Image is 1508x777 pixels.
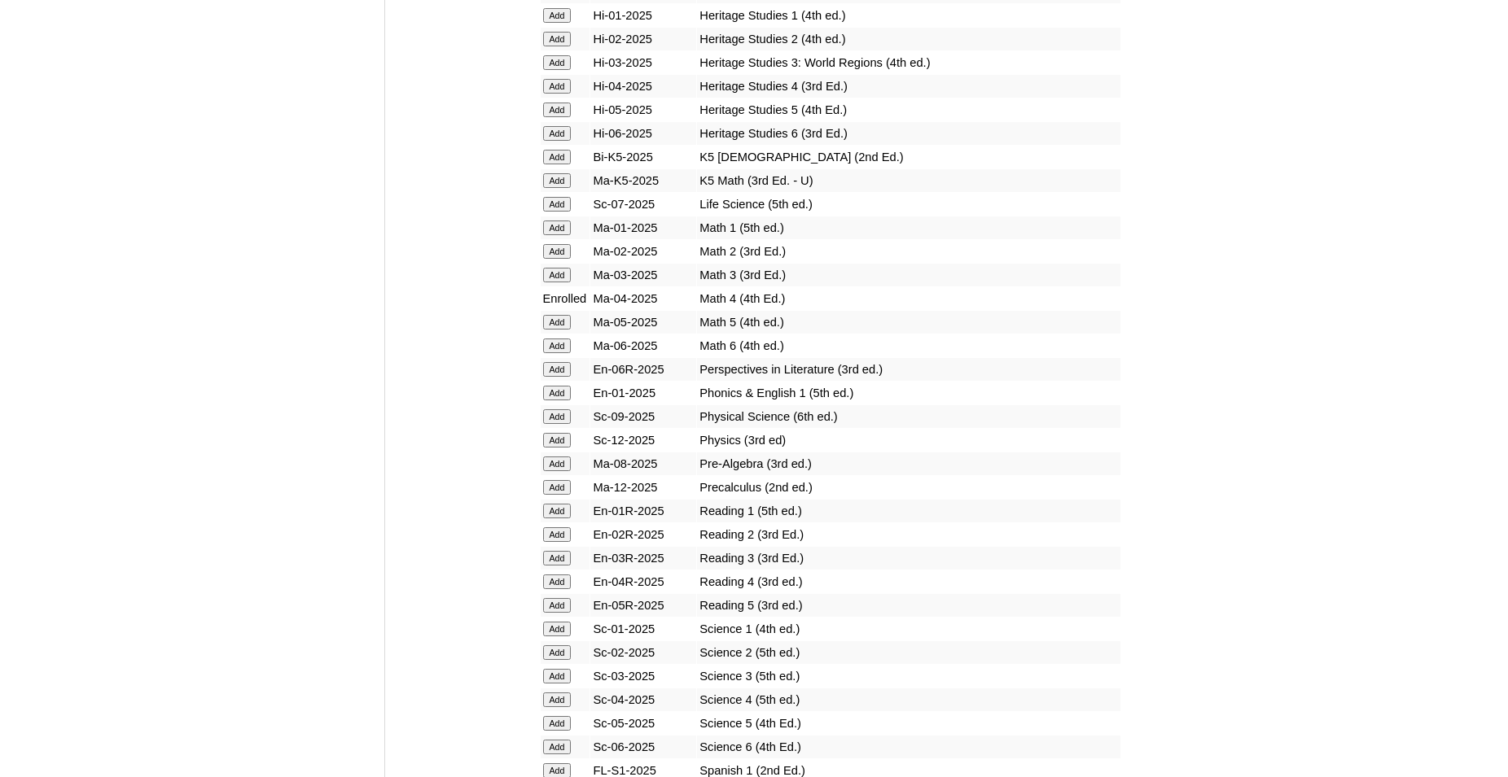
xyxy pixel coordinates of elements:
[543,740,572,754] input: Add
[590,169,696,192] td: Ma-K5-2025
[543,527,572,542] input: Add
[590,51,696,74] td: Hi-03-2025
[543,126,572,141] input: Add
[590,382,696,404] td: En-01-2025
[590,736,696,758] td: Sc-06-2025
[590,523,696,546] td: En-02R-2025
[543,386,572,400] input: Add
[697,311,1120,334] td: Math 5 (4th ed.)
[590,452,696,475] td: Ma-08-2025
[590,4,696,27] td: Hi-01-2025
[543,8,572,23] input: Add
[590,193,696,216] td: Sc-07-2025
[697,570,1120,593] td: Reading 4 (3rd ed.)
[697,712,1120,735] td: Science 5 (4th Ed.)
[590,618,696,640] td: Sc-01-2025
[697,264,1120,286] td: Math 3 (3rd Ed.)
[543,362,572,377] input: Add
[590,594,696,617] td: En-05R-2025
[543,79,572,94] input: Add
[697,122,1120,145] td: Heritage Studies 6 (3rd Ed.)
[590,311,696,334] td: Ma-05-2025
[697,75,1120,98] td: Heritage Studies 4 (3rd Ed.)
[543,55,572,70] input: Add
[590,358,696,381] td: En-06R-2025
[697,216,1120,239] td: Math 1 (5th ed.)
[590,334,696,357] td: Ma-06-2025
[590,476,696,499] td: Ma-12-2025
[697,287,1120,310] td: Math 4 (4th Ed.)
[590,240,696,263] td: Ma-02-2025
[590,216,696,239] td: Ma-01-2025
[543,456,572,471] input: Add
[543,173,572,188] input: Add
[590,98,696,121] td: Hi-05-2025
[697,547,1120,570] td: Reading 3 (3rd Ed.)
[541,287,590,310] td: Enrolled
[590,287,696,310] td: Ma-04-2025
[590,122,696,145] td: Hi-06-2025
[697,28,1120,50] td: Heritage Studies 2 (4th ed.)
[590,28,696,50] td: Hi-02-2025
[590,641,696,664] td: Sc-02-2025
[590,570,696,593] td: En-04R-2025
[543,598,572,613] input: Add
[697,429,1120,452] td: Physics (3rd ed)
[590,146,696,168] td: Bi-K5-2025
[697,665,1120,688] td: Science 3 (5th ed.)
[590,264,696,286] td: Ma-03-2025
[590,75,696,98] td: Hi-04-2025
[697,736,1120,758] td: Science 6 (4th Ed.)
[590,688,696,711] td: Sc-04-2025
[697,500,1120,522] td: Reading 1 (5th ed.)
[543,692,572,707] input: Add
[543,409,572,424] input: Add
[543,574,572,589] input: Add
[590,405,696,428] td: Sc-09-2025
[543,244,572,259] input: Add
[543,150,572,164] input: Add
[543,338,572,353] input: Add
[697,169,1120,192] td: K5 Math (3rd Ed. - U)
[697,476,1120,499] td: Precalculus (2nd ed.)
[697,594,1120,617] td: Reading 5 (3rd ed.)
[543,197,572,212] input: Add
[543,504,572,518] input: Add
[543,220,572,235] input: Add
[590,429,696,452] td: Sc-12-2025
[697,51,1120,74] td: Heritage Studies 3: World Regions (4th ed.)
[590,500,696,522] td: En-01R-2025
[543,669,572,683] input: Add
[697,240,1120,263] td: Math 2 (3rd Ed.)
[543,103,572,117] input: Add
[697,688,1120,711] td: Science 4 (5th ed.)
[697,146,1120,168] td: K5 [DEMOGRAPHIC_DATA] (2nd Ed.)
[543,268,572,282] input: Add
[590,712,696,735] td: Sc-05-2025
[543,551,572,565] input: Add
[543,433,572,447] input: Add
[543,622,572,636] input: Add
[697,641,1120,664] td: Science 2 (5th ed.)
[697,523,1120,546] td: Reading 2 (3rd Ed.)
[543,315,572,330] input: Add
[543,645,572,660] input: Add
[697,193,1120,216] td: Life Science (5th ed.)
[543,716,572,731] input: Add
[697,98,1120,121] td: Heritage Studies 5 (4th Ed.)
[543,32,572,46] input: Add
[590,547,696,570] td: En-03R-2025
[697,618,1120,640] td: Science 1 (4th ed.)
[697,405,1120,428] td: Physical Science (6th ed.)
[697,4,1120,27] td: Heritage Studies 1 (4th ed.)
[697,452,1120,475] td: Pre-Algebra (3rd ed.)
[697,358,1120,381] td: Perspectives in Literature (3rd ed.)
[697,334,1120,357] td: Math 6 (4th ed.)
[590,665,696,688] td: Sc-03-2025
[697,382,1120,404] td: Phonics & English 1 (5th ed.)
[543,480,572,495] input: Add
